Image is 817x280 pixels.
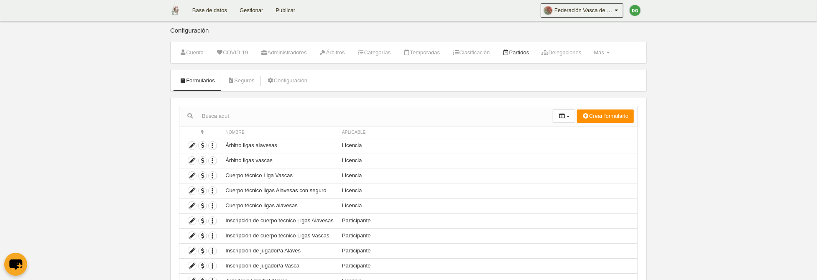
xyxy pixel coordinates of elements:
a: Seguros [223,74,259,87]
a: Temporadas [398,46,444,59]
img: c2l6ZT0zMHgzMCZmcz05JnRleHQ9REcmYmc9NDNhMDQ3.png [630,5,641,16]
td: Participante [338,228,638,243]
td: Licencia [338,183,638,198]
span: Más [594,49,604,56]
a: Administradores [256,46,311,59]
td: Licencia [338,168,638,183]
td: Inscripción de cuerpo técnico Ligas Alavesas [221,213,338,228]
td: Licencia [338,198,638,213]
td: Inscripción de jugador/a Alaves [221,243,338,258]
td: Cuerpo técnico ligas Alavesas con seguro [221,183,338,198]
td: Árbitro ligas alavesas [221,138,338,153]
span: Nombre [225,130,245,135]
td: Cuerpo técnico Liga Vascas [221,168,338,183]
input: Busca aquí [179,110,553,122]
td: Participante [338,213,638,228]
td: Licencia [338,153,638,168]
td: Árbitro ligas vascas [221,153,338,168]
button: chat-button [4,253,27,276]
td: Participante [338,258,638,273]
span: Aplicable [342,130,366,135]
a: Clasificación [448,46,494,59]
a: Delegaciones [537,46,586,59]
td: Inscripción de jugador/a Vasca [221,258,338,273]
img: Oa2hBJ8rYK13.30x30.jpg [544,6,552,15]
div: Configuración [170,27,647,42]
a: Categorías [353,46,396,59]
td: Licencia [338,138,638,153]
a: Formularios [175,74,220,87]
td: Cuerpo técnico ligas alavesas [221,198,338,213]
a: Más [589,46,614,59]
button: Crear formulario [577,109,634,123]
a: Partidos [498,46,534,59]
img: Federación Vasca de Voleibol [171,5,179,15]
a: Configuración [263,74,312,87]
a: COVID-19 [212,46,253,59]
a: Cuenta [175,46,208,59]
span: Federación Vasca de Voleibol [554,6,613,15]
td: Participante [338,243,638,258]
a: Árbitros [315,46,350,59]
a: Federación Vasca de Voleibol [541,3,623,18]
td: Inscripción de cuerpo técnico Ligas Vascas [221,228,338,243]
